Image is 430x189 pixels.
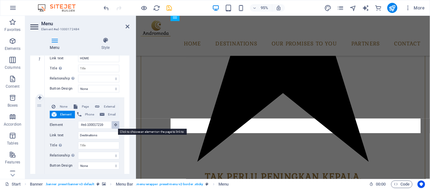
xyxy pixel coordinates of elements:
button: design [324,4,332,12]
button: Email [98,111,119,118]
i: This element is a customizable preset [206,182,208,186]
label: Title [50,142,78,149]
span: Click to select. Double-click to edit [30,180,43,188]
span: Code [394,180,410,188]
i: Undo: Change menu items (Ctrl+Z) [103,4,110,12]
i: Pages (Ctrl+Alt+S) [337,4,344,12]
button: More [402,3,427,13]
span: External [101,103,117,110]
input: Link text... [78,132,119,139]
button: commerce [375,4,382,12]
p: Tables [7,141,18,146]
i: This element contains a background [102,182,106,186]
button: reload [153,4,160,12]
label: Link text [50,132,78,139]
span: Phone [83,111,96,118]
button: text_generator [362,4,370,12]
a: Start [5,180,21,188]
input: No element chosen [78,121,111,129]
span: . banner .preset-banner-v3-default [45,180,94,188]
button: Phone [75,111,98,118]
label: Button Design [50,85,78,92]
span: 00 00 [376,180,386,188]
p: Accordion [4,122,21,127]
h4: Menu [30,37,82,50]
i: Save (Ctrl+S) [166,4,173,12]
span: Email [106,111,117,118]
h6: Session time [369,180,386,188]
i: Commerce [375,4,382,12]
em: 1 [35,56,44,62]
mark: Click to choose an element on the page to link to [118,129,187,135]
i: Navigator [349,4,357,12]
label: Relationship [50,75,78,82]
span: None [57,103,70,110]
nav: breadcrumb [30,180,229,188]
h4: Style [82,37,129,50]
span: Page [79,103,91,110]
img: Editor Logo [36,4,83,12]
p: Content [6,84,20,89]
p: Boxes [8,103,18,108]
label: Button Design [50,162,78,169]
h3: Element #ed-1000172484 [41,27,117,32]
span: Element [59,111,73,118]
span: Click to select. Double-click to edit [116,180,133,188]
button: save [165,4,173,12]
i: Reload page [153,4,160,12]
label: Link text [50,55,78,62]
i: This element is a customizable preset [97,182,99,186]
label: Title [50,65,78,72]
i: Design (Ctrl+Alt+Y) [324,4,331,12]
p: Elements [5,46,21,51]
i: On resize automatically adjust zoom level to fit chosen device. [276,5,281,11]
button: Element [50,111,75,118]
button: navigator [349,4,357,12]
h2: Menu [41,21,129,27]
input: Title [78,142,119,149]
button: undo [102,4,110,12]
span: More [405,5,425,11]
p: Favorites [4,27,20,32]
label: Element [50,121,78,129]
span: . menu-wrapper .preset-menu-v2-border .sticky [136,180,203,188]
button: publish [387,3,397,13]
i: Publish [388,4,396,12]
button: 95% [250,4,272,12]
p: Columns [5,65,20,70]
span: : [380,182,381,186]
input: Title [78,65,119,72]
span: Click to select. Double-click to edit [218,180,229,188]
input: Link text... [78,55,119,62]
button: Usercentrics [417,180,425,188]
p: Features [5,160,20,165]
button: Page [72,103,93,110]
button: Code [391,180,412,188]
button: External [93,103,119,110]
h6: 95% [259,4,269,12]
button: pages [337,4,344,12]
button: None [50,103,71,110]
label: Relationship [50,152,78,159]
i: AI Writer [362,4,369,12]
